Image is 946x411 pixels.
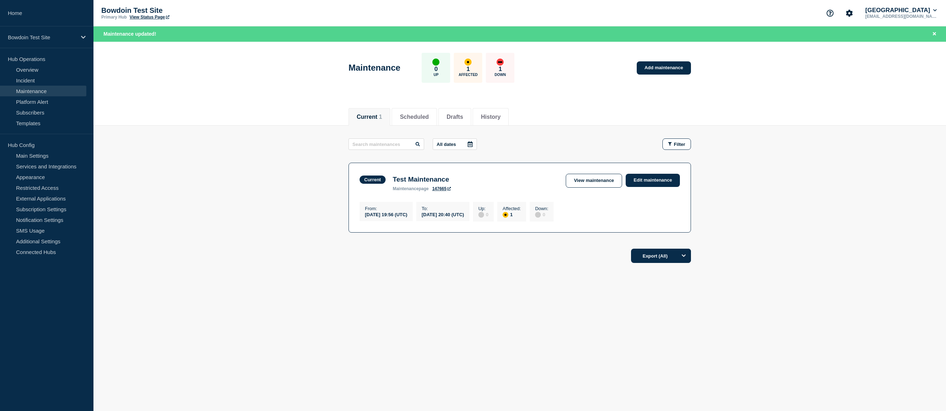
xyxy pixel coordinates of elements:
[495,73,506,77] p: Down
[930,30,939,38] button: Close banner
[535,211,548,218] div: 0
[103,31,156,37] span: Maintenance updated!
[422,211,464,217] div: [DATE] 20:40 (UTC)
[433,73,438,77] p: Up
[503,206,521,211] p: Affected :
[674,142,685,147] span: Filter
[677,249,691,263] button: Options
[101,6,244,15] p: Bowdoin Test Site
[400,114,429,120] button: Scheduled
[467,66,470,73] p: 1
[349,138,424,150] input: Search maintenances
[535,206,548,211] p: Down :
[365,206,407,211] p: From :
[864,7,938,14] button: [GEOGRAPHIC_DATA]
[447,114,463,120] button: Drafts
[365,211,407,217] div: [DATE] 19:56 (UTC)
[393,176,451,183] h3: Test Maintenance
[464,59,472,66] div: affected
[478,211,488,218] div: 0
[499,66,502,73] p: 1
[631,249,691,263] button: Export (All)
[432,186,451,191] a: 147665
[459,73,478,77] p: Affected
[626,174,680,187] a: Edit maintenance
[101,15,127,20] p: Primary Hub
[497,59,504,66] div: down
[434,66,438,73] p: 0
[662,138,691,150] button: Filter
[8,34,76,40] p: Bowdoin Test Site
[393,186,429,191] p: page
[503,211,521,218] div: 1
[129,15,169,20] a: View Status Page
[637,61,691,75] a: Add maintenance
[535,212,541,218] div: disabled
[481,114,500,120] button: History
[422,206,464,211] p: To :
[357,114,382,120] button: Current 1
[437,142,456,147] p: All dates
[842,6,857,21] button: Account settings
[478,206,488,211] p: Up :
[433,138,477,150] button: All dates
[349,63,400,73] h1: Maintenance
[864,14,938,19] p: [EMAIL_ADDRESS][DOMAIN_NAME]
[503,212,508,218] div: affected
[823,6,838,21] button: Support
[379,114,382,120] span: 1
[393,186,419,191] span: maintenance
[364,177,381,182] div: Current
[432,59,439,66] div: up
[566,174,622,188] a: View maintenance
[478,212,484,218] div: disabled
